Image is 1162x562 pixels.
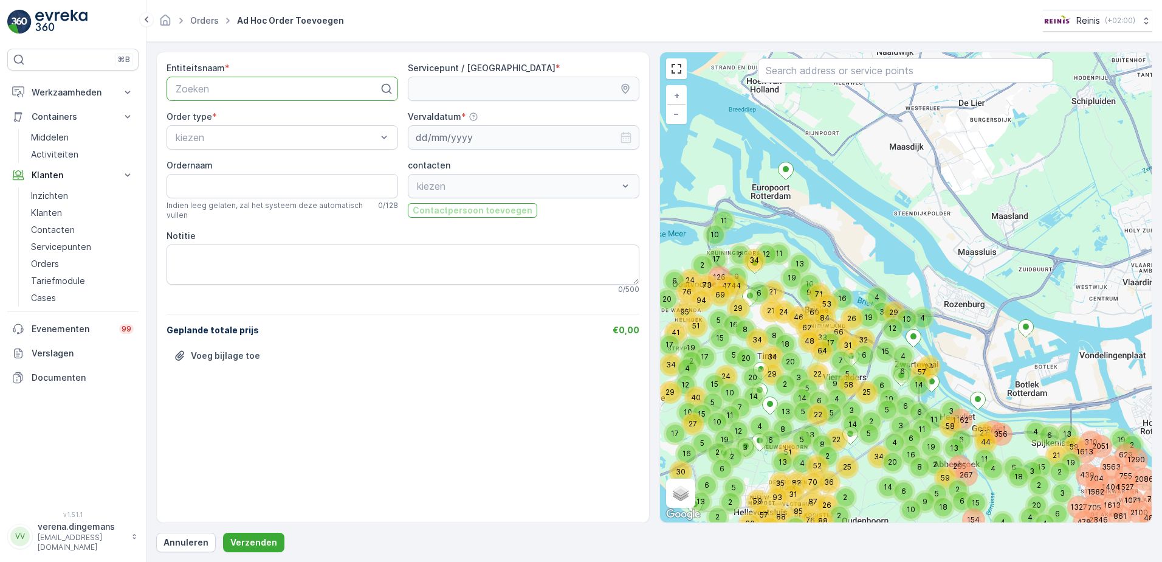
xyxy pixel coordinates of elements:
[1076,15,1100,27] p: Reinis
[679,403,697,421] div: 10
[805,304,813,311] div: 60
[32,86,114,99] p: Werkzaamheden
[789,369,808,387] div: 3
[809,406,827,424] div: 22
[776,375,794,394] div: 2
[710,268,718,276] div: 126
[682,339,700,357] div: 19
[782,353,800,371] div: 20
[789,308,797,316] div: 46
[765,327,772,334] div: 8
[884,319,902,338] div: 12
[31,224,75,236] p: Contacten
[839,336,857,355] div: 31
[715,212,722,219] div: 11
[898,310,905,317] div: 10
[783,269,790,276] div: 19
[910,376,917,383] div: 14
[822,334,840,352] div: 17
[840,376,847,383] div: 58
[764,283,771,290] div: 21
[31,131,69,144] p: Middelen
[167,63,225,73] label: Entiteitsnaam
[798,319,816,337] div: 62
[763,365,771,372] div: 29
[408,111,461,122] label: Vervaldatum
[744,387,763,406] div: 14
[840,376,858,394] div: 58
[26,290,139,307] a: Cases
[693,256,701,263] div: 2
[618,285,639,294] p: 0 / 500
[727,277,745,295] div: 44
[725,346,732,353] div: 5
[665,272,673,279] div: 6
[31,275,85,287] p: Tariefmodule
[681,271,689,279] div: 24
[693,405,700,412] div: 15
[782,353,789,360] div: 20
[776,335,783,342] div: 18
[122,324,131,334] p: 99
[800,283,807,291] div: 9
[794,403,813,421] div: 5
[757,245,775,263] div: 12
[674,90,679,100] span: +
[32,347,134,359] p: Verslagen
[832,352,850,370] div: 7
[190,15,219,26] a: Orders
[26,255,139,272] a: Orders
[925,411,932,418] div: 11
[800,332,819,350] div: 48
[673,108,679,119] span: −
[942,402,949,409] div: 3
[696,348,703,355] div: 17
[818,295,825,302] div: 53
[706,375,713,383] div: 15
[1043,14,1071,27] img: Reinis-Logo-Vrijstaand_Tekengebied-1-copy2_aBO4n7j.png
[408,160,450,170] label: contacten
[880,390,887,397] div: 10
[826,375,833,382] div: 9
[717,367,724,375] div: 24
[167,160,213,170] label: Ordernaam
[793,389,800,397] div: 14
[808,365,816,372] div: 22
[721,384,739,402] div: 10
[725,346,743,364] div: 5
[913,309,932,327] div: 4
[667,324,685,342] div: 41
[750,284,757,291] div: 6
[854,331,873,349] div: 32
[159,18,172,29] a: Startpagina
[31,292,56,304] p: Cases
[830,323,848,341] div: 66
[855,346,862,353] div: 6
[737,349,744,356] div: 20
[799,380,817,398] div: 5
[813,328,820,336] div: 33
[26,272,139,290] a: Tariefmodule
[894,347,901,355] div: 4
[789,369,797,376] div: 3
[800,332,808,339] div: 48
[762,302,780,320] div: 21
[818,295,836,313] div: 53
[724,316,732,323] div: 16
[706,226,724,244] div: 10
[952,411,970,429] div: 1162
[844,415,851,423] div: 14
[729,299,748,317] div: 29
[898,310,916,328] div: 10
[775,303,793,321] div: 24
[893,363,912,381] div: 6
[731,398,749,417] div: 7
[816,309,834,327] div: 84
[799,380,806,387] div: 5
[667,86,686,105] a: In zoomen
[745,251,763,269] div: 34
[736,321,743,328] div: 8
[878,401,885,408] div: 5
[859,308,878,327] div: 19
[813,328,831,347] div: 33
